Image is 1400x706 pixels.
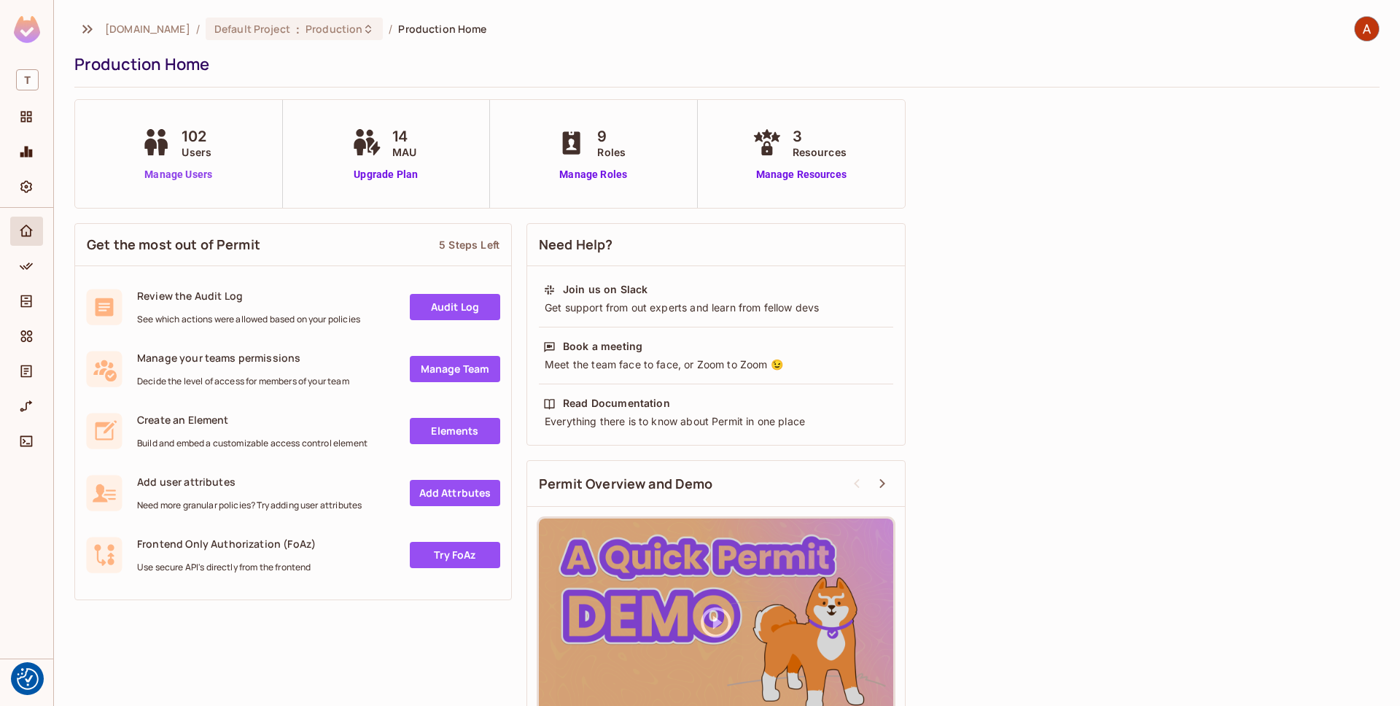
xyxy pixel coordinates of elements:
[793,125,847,147] span: 3
[563,282,647,297] div: Join us on Slack
[563,339,642,354] div: Book a meeting
[10,392,43,421] div: URL Mapping
[138,167,219,182] a: Manage Users
[10,668,43,697] div: Help & Updates
[10,172,43,201] div: Settings
[137,413,367,427] span: Create an Element
[10,322,43,351] div: Elements
[398,22,486,36] span: Production Home
[410,418,500,444] a: Elements
[410,542,500,568] a: Try FoAz
[597,144,626,160] span: Roles
[306,22,362,36] span: Production
[137,475,362,489] span: Add user attributes
[410,480,500,506] a: Add Attrbutes
[10,252,43,281] div: Policy
[410,294,500,320] a: Audit Log
[439,238,499,252] div: 5 Steps Left
[17,668,39,690] button: Consent Preferences
[137,562,316,573] span: Use secure API's directly from the frontend
[539,236,613,254] span: Need Help?
[182,125,211,147] span: 102
[392,144,416,160] span: MAU
[14,16,40,43] img: SReyMgAAAABJRU5ErkJggg==
[749,167,854,182] a: Manage Resources
[295,23,300,35] span: :
[10,427,43,456] div: Connect
[10,357,43,386] div: Audit Log
[10,102,43,131] div: Projects
[1355,17,1379,41] img: Aaron Chan
[349,167,424,182] a: Upgrade Plan
[543,357,889,372] div: Meet the team face to face, or Zoom to Zoom 😉
[10,217,43,246] div: Home
[389,22,392,36] li: /
[137,351,349,365] span: Manage your teams permissions
[563,396,670,411] div: Read Documentation
[137,314,360,325] span: See which actions were allowed based on your policies
[392,125,416,147] span: 14
[137,500,362,511] span: Need more granular policies? Try adding user attributes
[196,22,200,36] li: /
[17,668,39,690] img: Revisit consent button
[543,414,889,429] div: Everything there is to know about Permit in one place
[137,438,367,449] span: Build and embed a customizable access control element
[10,137,43,166] div: Monitoring
[10,287,43,316] div: Directory
[10,63,43,96] div: Workspace: thermosphr.com
[793,144,847,160] span: Resources
[87,236,260,254] span: Get the most out of Permit
[214,22,290,36] span: Default Project
[137,289,360,303] span: Review the Audit Log
[105,22,190,36] span: the active workspace
[539,475,713,493] span: Permit Overview and Demo
[543,300,889,315] div: Get support from out experts and learn from fellow devs
[137,537,316,551] span: Frontend Only Authorization (FoAz)
[553,167,633,182] a: Manage Roles
[137,376,349,387] span: Decide the level of access for members of your team
[182,144,211,160] span: Users
[597,125,626,147] span: 9
[16,69,39,90] span: T
[410,356,500,382] a: Manage Team
[74,53,1372,75] div: Production Home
